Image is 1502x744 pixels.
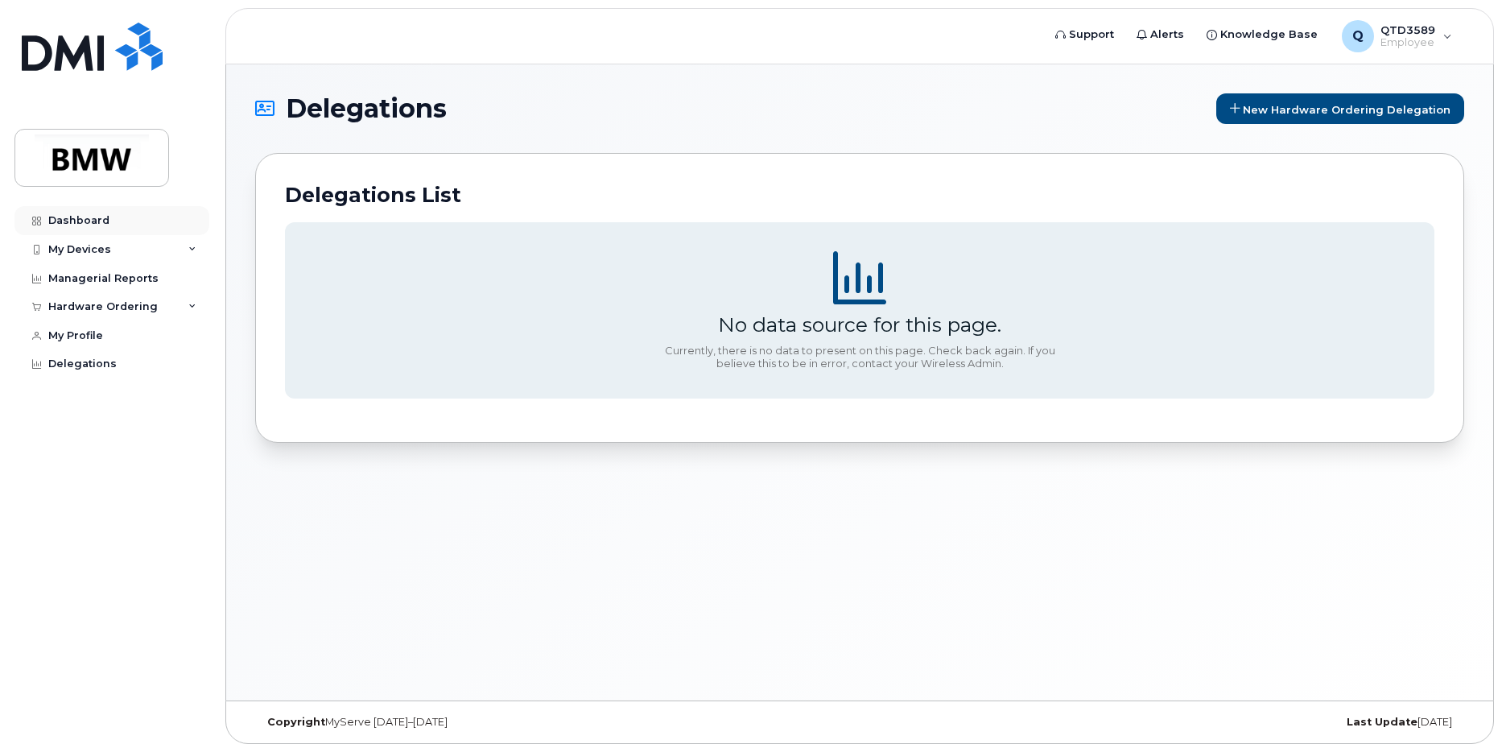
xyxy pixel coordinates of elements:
[285,183,1434,207] h2: Delegations List
[1347,716,1417,728] strong: Last Update
[1432,674,1490,732] iframe: Messenger Launcher
[1216,93,1464,124] a: New Hardware Ordering Delegation
[658,345,1061,370] div: Currently, there is no data to present on this page. Check back again. If you believe this to be ...
[718,312,1001,337] div: No data source for this page.
[286,97,447,121] span: Delegations
[1061,716,1464,729] div: [DATE]
[267,716,325,728] strong: Copyright
[1243,102,1450,115] span: New Hardware Ordering Delegation
[255,716,658,729] div: MyServe [DATE]–[DATE]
